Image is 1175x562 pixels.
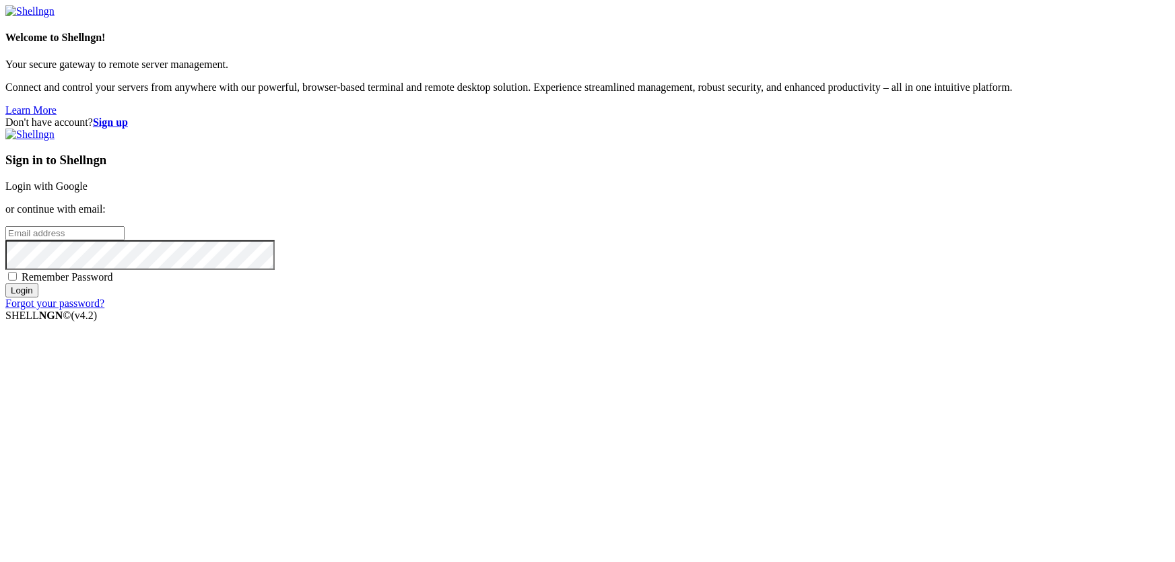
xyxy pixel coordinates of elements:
div: Don't have account? [5,116,1170,129]
img: Shellngn [5,129,55,141]
input: Remember Password [8,272,17,281]
img: Shellngn [5,5,55,17]
a: Forgot your password? [5,297,104,309]
a: Sign up [93,116,128,128]
span: 4.2.0 [71,310,98,321]
input: Login [5,283,38,297]
input: Email address [5,226,125,240]
h4: Welcome to Shellngn! [5,32,1170,44]
p: Your secure gateway to remote server management. [5,59,1170,71]
a: Login with Google [5,180,88,192]
h3: Sign in to Shellngn [5,153,1170,168]
span: Remember Password [22,271,113,283]
p: Connect and control your servers from anywhere with our powerful, browser-based terminal and remo... [5,81,1170,94]
a: Learn More [5,104,57,116]
span: SHELL © [5,310,97,321]
b: NGN [39,310,63,321]
p: or continue with email: [5,203,1170,215]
